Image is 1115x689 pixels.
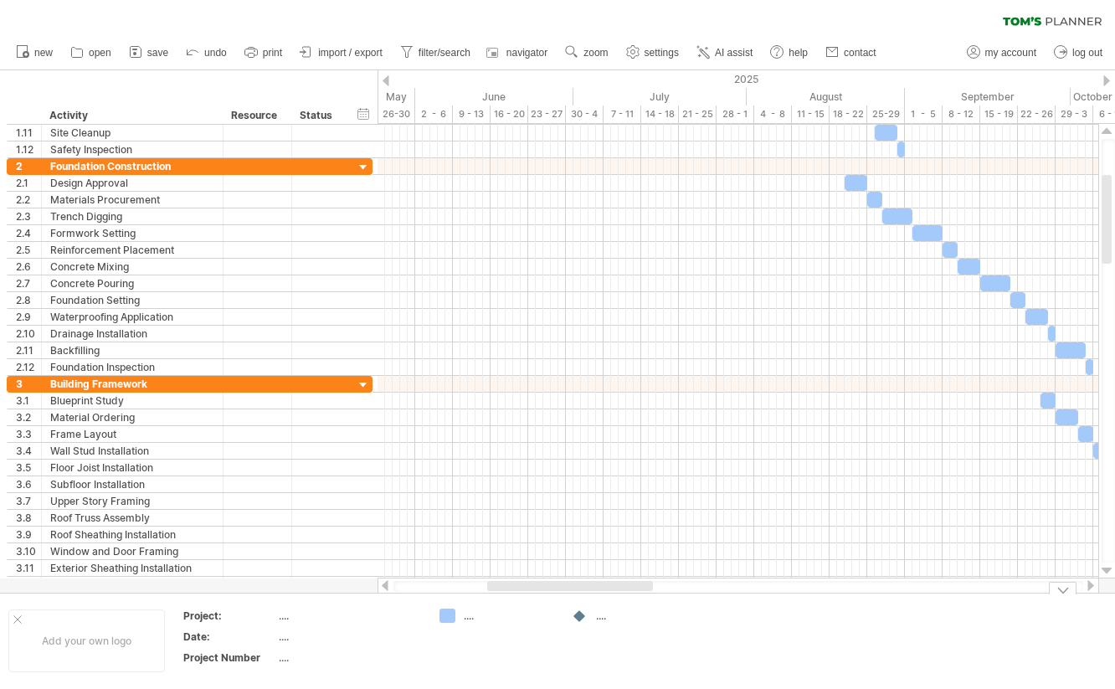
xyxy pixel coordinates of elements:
[16,577,41,593] div: 3.12
[16,443,41,459] div: 3.4
[692,42,758,64] a: AI assist
[596,609,687,623] div: ....
[905,88,1071,105] div: September 2025
[16,275,41,291] div: 2.7
[16,175,41,191] div: 2.1
[491,105,528,123] div: 16 - 20
[963,42,1041,64] a: my account
[50,543,214,559] div: Window and Door Framing
[50,175,214,191] div: Design Approval
[453,105,491,123] div: 9 - 13
[50,208,214,224] div: Trench Digging
[867,105,905,123] div: 25-29
[279,609,419,623] div: ....
[50,192,214,208] div: Materials Procurement
[16,493,41,509] div: 3.7
[50,309,214,325] div: Waterproofing Application
[1049,582,1076,594] div: hide legend
[204,47,227,59] span: undo
[789,47,808,59] span: help
[844,47,876,59] span: contact
[50,376,214,392] div: Building Framework
[943,105,980,123] div: 8 - 12
[16,476,41,492] div: 3.6
[183,630,275,644] div: Date:
[464,609,555,623] div: ....
[263,47,282,59] span: print
[641,105,679,123] div: 14 - 18
[50,560,214,576] div: Exterior Sheathing Installation
[506,47,547,59] span: navigator
[89,47,111,59] span: open
[16,409,41,425] div: 3.2
[16,393,41,409] div: 3.1
[50,426,214,442] div: Frame Layout
[566,105,604,123] div: 30 - 4
[183,650,275,665] div: Project Number
[622,42,684,64] a: settings
[50,292,214,308] div: Foundation Setting
[16,225,41,241] div: 2.4
[484,42,552,64] a: navigator
[16,426,41,442] div: 3.3
[16,208,41,224] div: 2.3
[16,460,41,476] div: 3.5
[16,543,41,559] div: 3.10
[50,393,214,409] div: Blueprint Study
[604,105,641,123] div: 7 - 11
[717,105,754,123] div: 28 - 1
[792,105,830,123] div: 11 - 15
[16,242,41,258] div: 2.5
[50,326,214,342] div: Drainage Installation
[821,42,881,64] a: contact
[16,292,41,308] div: 2.8
[645,47,679,59] span: settings
[715,47,753,59] span: AI assist
[12,42,58,64] a: new
[50,259,214,275] div: Concrete Mixing
[50,527,214,542] div: Roof Sheathing Installation
[50,242,214,258] div: Reinforcement Placement
[679,105,717,123] div: 21 - 25
[415,88,573,105] div: June 2025
[573,88,747,105] div: July 2025
[754,105,792,123] div: 4 - 8
[583,47,608,59] span: zoom
[50,225,214,241] div: Formwork Setting
[8,609,165,672] div: Add your own logo
[50,510,214,526] div: Roof Truss Assembly
[16,141,41,157] div: 1.12
[1018,105,1056,123] div: 22 - 26
[279,630,419,644] div: ....
[16,510,41,526] div: 3.8
[419,47,470,59] span: filter/search
[747,88,905,105] div: August 2025
[279,650,419,665] div: ....
[561,42,613,64] a: zoom
[183,609,275,623] div: Project:
[50,359,214,375] div: Foundation Inspection
[415,105,453,123] div: 2 - 6
[16,342,41,358] div: 2.11
[16,125,41,141] div: 1.11
[378,105,415,123] div: 26-30
[300,107,337,124] div: Status
[50,476,214,492] div: Subfloor Installation
[50,409,214,425] div: Material Ordering
[295,42,388,64] a: import / export
[50,125,214,141] div: Site Cleanup
[1056,105,1093,123] div: 29 - 3
[766,42,813,64] a: help
[231,107,282,124] div: Resource
[34,47,53,59] span: new
[50,158,214,174] div: Foundation Construction
[16,259,41,275] div: 2.6
[50,443,214,459] div: Wall Stud Installation
[1050,42,1107,64] a: log out
[985,47,1036,59] span: my account
[16,376,41,392] div: 3
[125,42,173,64] a: save
[50,275,214,291] div: Concrete Pouring
[16,326,41,342] div: 2.10
[50,141,214,157] div: Safety Inspection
